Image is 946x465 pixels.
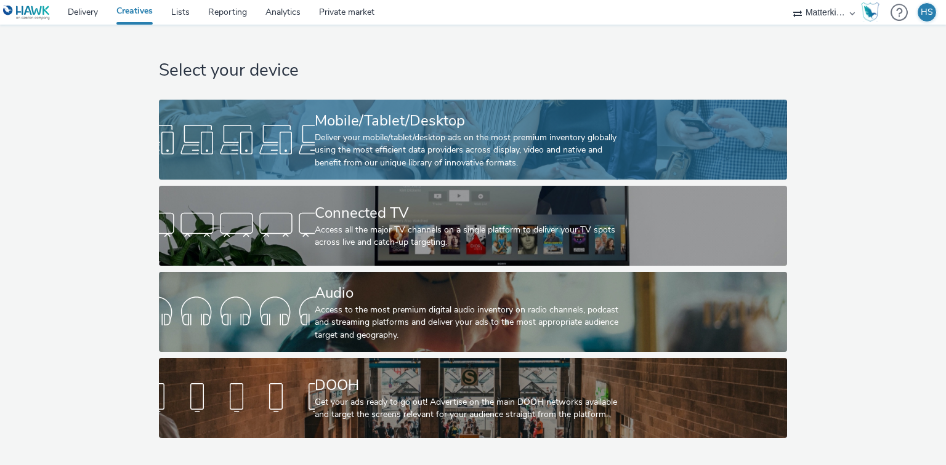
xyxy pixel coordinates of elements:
div: Access all the major TV channels on a single platform to deliver your TV spots across live and ca... [315,224,626,249]
div: HS [921,3,933,22]
a: Mobile/Tablet/DesktopDeliver your mobile/tablet/desktop ads on the most premium inventory globall... [159,100,786,180]
a: DOOHGet your ads ready to go out! Advertise on the main DOOH networks available and target the sc... [159,358,786,438]
div: Connected TV [315,202,626,224]
div: Deliver your mobile/tablet/desktop ads on the most premium inventory globally using the most effi... [315,132,626,169]
div: Mobile/Tablet/Desktop [315,110,626,132]
img: Hawk Academy [861,2,879,22]
div: Get your ads ready to go out! Advertise on the main DOOH networks available and target the screen... [315,396,626,421]
a: Hawk Academy [861,2,884,22]
h1: Select your device [159,59,786,82]
div: Access to the most premium digital audio inventory on radio channels, podcast and streaming platf... [315,304,626,341]
img: undefined Logo [3,5,51,20]
div: Audio [315,282,626,304]
a: AudioAccess to the most premium digital audio inventory on radio channels, podcast and streaming ... [159,272,786,352]
div: DOOH [315,375,626,396]
a: Connected TVAccess all the major TV channels on a single platform to deliver your TV spots across... [159,186,786,266]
